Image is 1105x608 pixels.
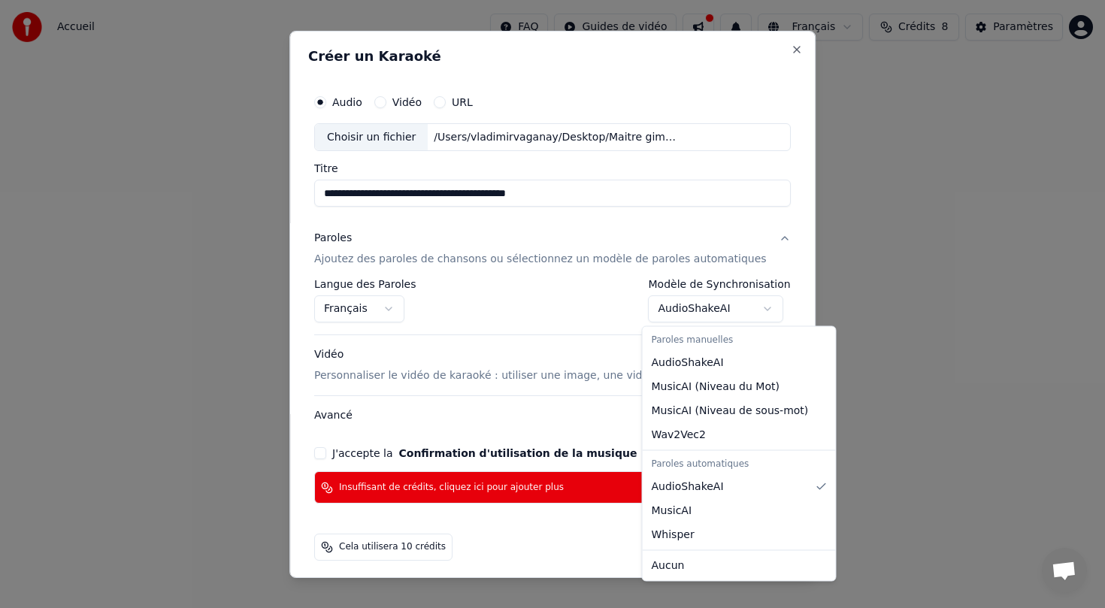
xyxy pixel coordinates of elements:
[652,558,685,573] span: Aucun
[652,503,692,518] span: MusicAI
[652,527,695,542] span: Whisper
[646,330,833,351] div: Paroles manuelles
[646,453,833,474] div: Paroles automatiques
[652,427,706,442] span: Wav2Vec2
[652,355,724,370] span: AudioShakeAI
[652,379,780,394] span: MusicAI ( Niveau du Mot )
[652,403,809,418] span: MusicAI ( Niveau de sous-mot )
[652,479,724,494] span: AudioShakeAI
